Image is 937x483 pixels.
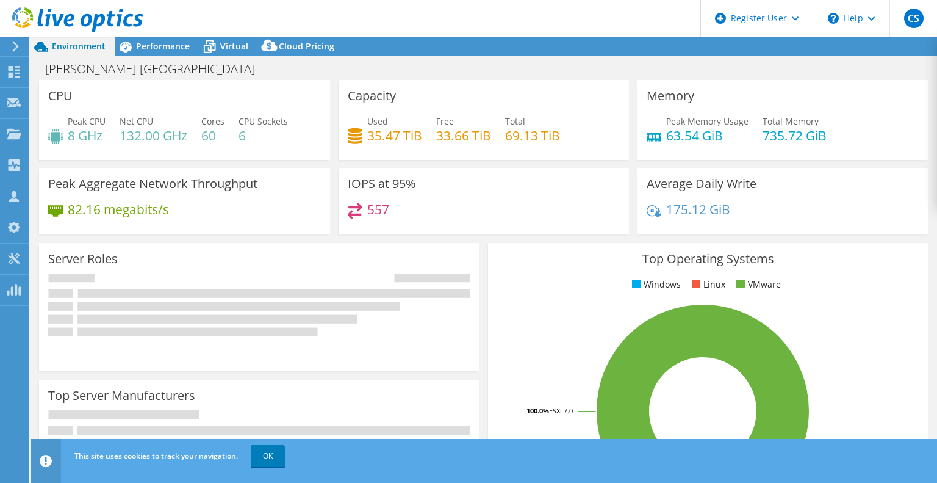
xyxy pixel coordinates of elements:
[904,9,924,28] span: CS
[48,177,257,191] h3: Peak Aggregate Network Throughput
[629,278,681,291] li: Windows
[251,445,285,467] a: OK
[120,115,153,127] span: Net CPU
[239,129,288,142] h4: 6
[505,129,560,142] h4: 69.13 TiB
[68,203,169,216] h4: 82.16 megabits/s
[348,89,396,103] h3: Capacity
[733,278,781,291] li: VMware
[367,203,389,216] h4: 557
[48,389,195,402] h3: Top Server Manufacturers
[136,40,190,52] span: Performance
[220,40,248,52] span: Virtual
[48,89,73,103] h3: CPU
[201,115,224,127] span: Cores
[666,129,749,142] h4: 63.54 GiB
[201,129,224,142] h4: 60
[763,129,827,142] h4: 735.72 GiB
[239,115,288,127] span: CPU Sockets
[436,129,491,142] h4: 33.66 TiB
[120,129,187,142] h4: 132.00 GHz
[68,115,106,127] span: Peak CPU
[348,177,416,191] h3: IOPS at 95%
[40,62,274,76] h1: [PERSON_NAME]-[GEOGRAPHIC_DATA]
[68,129,106,142] h4: 8 GHz
[666,115,749,127] span: Peak Memory Usage
[367,129,422,142] h4: 35.47 TiB
[647,177,756,191] h3: Average Daily Write
[497,252,919,266] h3: Top Operating Systems
[666,203,730,216] h4: 175.12 GiB
[74,451,238,461] span: This site uses cookies to track your navigation.
[526,406,549,415] tspan: 100.0%
[279,40,334,52] span: Cloud Pricing
[436,115,454,127] span: Free
[647,89,694,103] h3: Memory
[52,40,106,52] span: Environment
[505,115,525,127] span: Total
[763,115,819,127] span: Total Memory
[367,115,388,127] span: Used
[549,406,573,415] tspan: ESXi 7.0
[828,13,839,24] svg: \n
[48,252,118,266] h3: Server Roles
[689,278,725,291] li: Linux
